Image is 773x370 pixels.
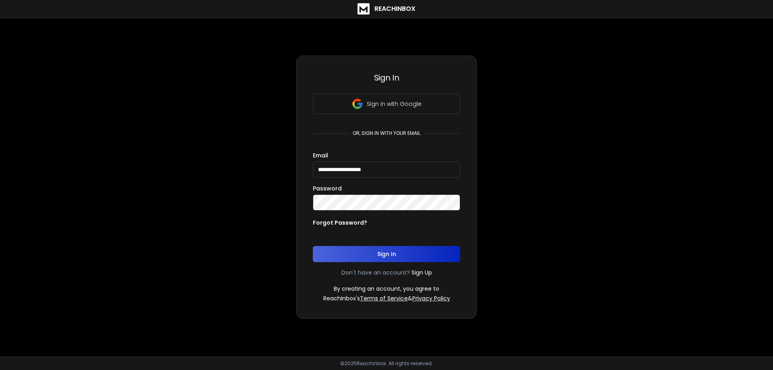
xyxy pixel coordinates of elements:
p: Sign in with Google [367,100,422,108]
a: Privacy Policy [412,294,450,302]
p: or, sign in with your email [349,130,424,136]
label: Password [313,186,342,191]
p: By creating an account, you agree to [334,285,439,293]
p: Don't have an account? [341,269,410,277]
button: Sign In [313,246,460,262]
label: Email [313,153,328,158]
h3: Sign In [313,72,460,83]
p: ReachInbox's & [323,294,450,302]
a: Sign Up [411,269,432,277]
p: Forgot Password? [313,219,367,227]
img: logo [358,3,370,14]
a: ReachInbox [358,3,415,14]
a: Terms of Service [360,294,408,302]
p: © 2025 Reachinbox. All rights reserved. [340,360,433,367]
button: Sign in with Google [313,94,460,114]
h1: ReachInbox [374,4,415,14]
